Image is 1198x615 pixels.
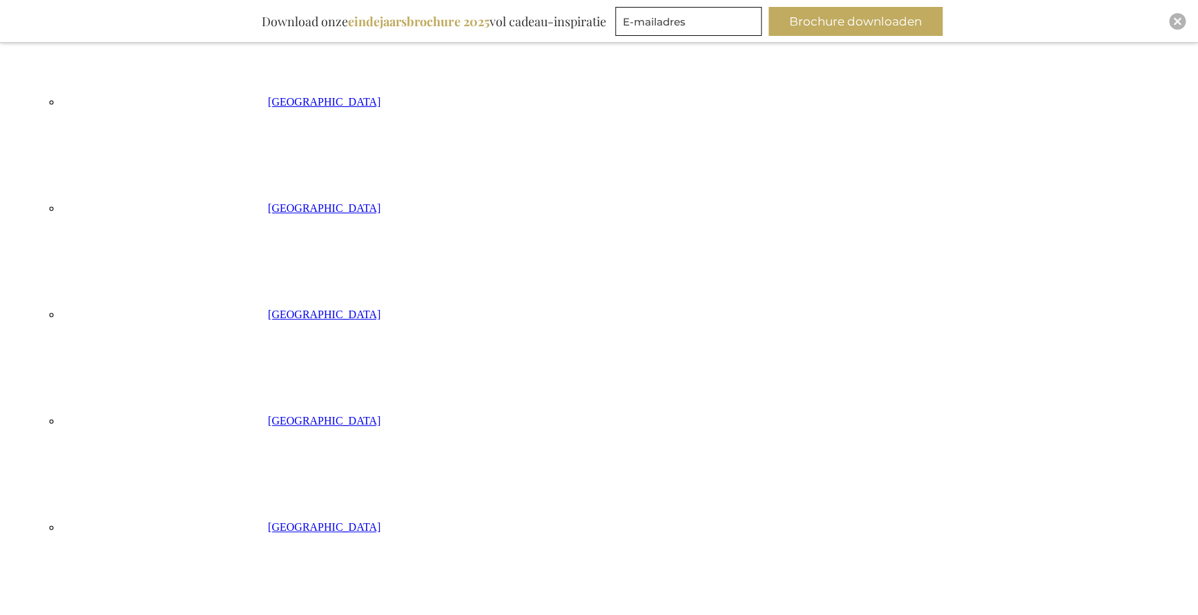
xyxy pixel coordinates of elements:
[61,309,380,320] a: [GEOGRAPHIC_DATA]
[61,96,380,108] a: [GEOGRAPHIC_DATA]
[61,415,380,427] a: [GEOGRAPHIC_DATA]
[615,7,762,36] input: E-mailadres
[348,13,489,30] b: eindejaarsbrochure 2025
[769,7,943,36] button: Brochure downloaden
[1169,13,1186,30] div: Close
[615,7,766,40] form: marketing offers and promotions
[61,521,380,533] a: [GEOGRAPHIC_DATA]
[1173,17,1181,26] img: Close
[255,7,612,36] div: Download onze vol cadeau-inspiratie
[61,202,380,214] a: [GEOGRAPHIC_DATA]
